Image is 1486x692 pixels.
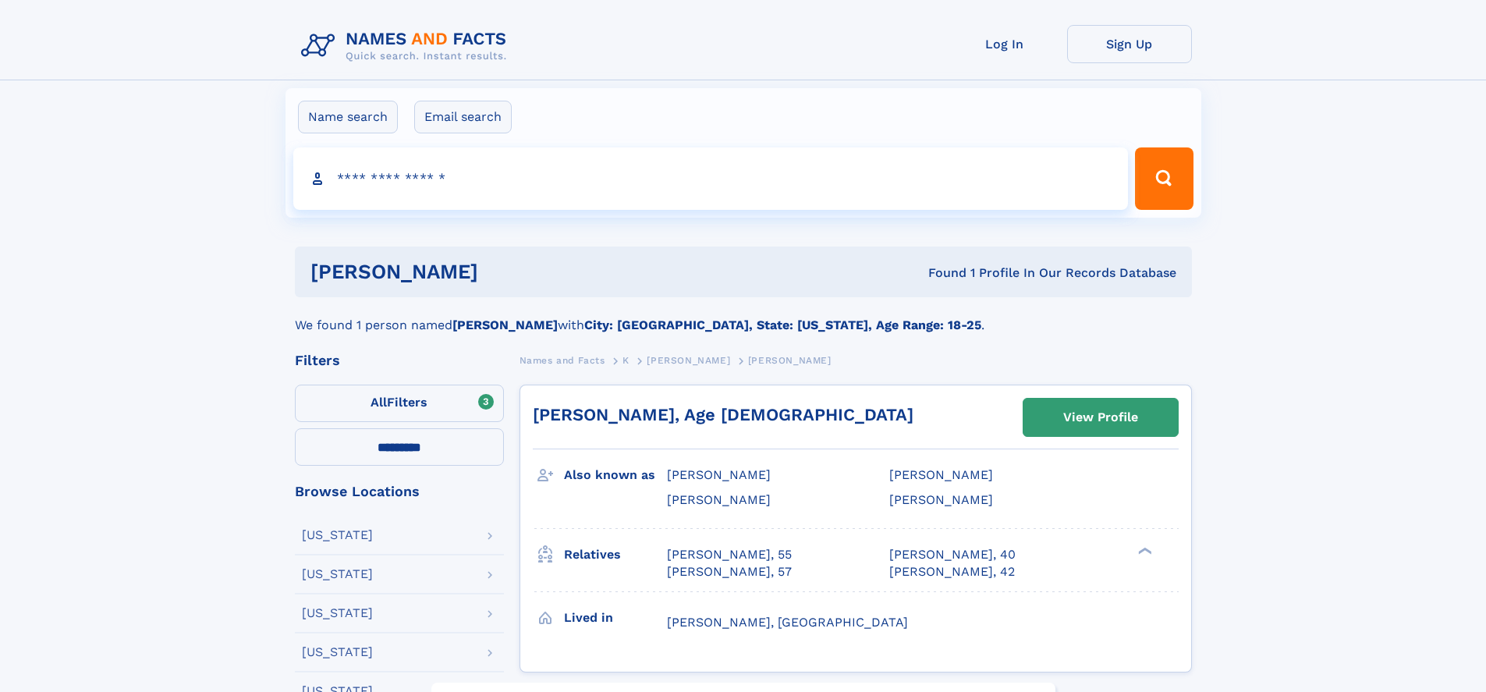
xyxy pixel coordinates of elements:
[295,25,520,67] img: Logo Names and Facts
[889,467,993,482] span: [PERSON_NAME]
[667,563,792,580] a: [PERSON_NAME], 57
[1067,25,1192,63] a: Sign Up
[302,646,373,658] div: [US_STATE]
[310,262,704,282] h1: [PERSON_NAME]
[584,318,981,332] b: City: [GEOGRAPHIC_DATA], State: [US_STATE], Age Range: 18-25
[302,607,373,619] div: [US_STATE]
[452,318,558,332] b: [PERSON_NAME]
[295,385,504,422] label: Filters
[1135,147,1193,210] button: Search Button
[414,101,512,133] label: Email search
[302,568,373,580] div: [US_STATE]
[1134,545,1153,555] div: ❯
[647,350,730,370] a: [PERSON_NAME]
[622,355,630,366] span: K
[564,462,667,488] h3: Also known as
[667,615,908,630] span: [PERSON_NAME], [GEOGRAPHIC_DATA]
[748,355,832,366] span: [PERSON_NAME]
[298,101,398,133] label: Name search
[302,529,373,541] div: [US_STATE]
[371,395,387,410] span: All
[564,541,667,568] h3: Relatives
[889,492,993,507] span: [PERSON_NAME]
[622,350,630,370] a: K
[667,467,771,482] span: [PERSON_NAME]
[667,546,792,563] a: [PERSON_NAME], 55
[533,405,913,424] a: [PERSON_NAME], Age [DEMOGRAPHIC_DATA]
[703,264,1176,282] div: Found 1 Profile In Our Records Database
[647,355,730,366] span: [PERSON_NAME]
[889,563,1015,580] a: [PERSON_NAME], 42
[520,350,605,370] a: Names and Facts
[667,492,771,507] span: [PERSON_NAME]
[564,605,667,631] h3: Lived in
[1023,399,1178,436] a: View Profile
[295,353,504,367] div: Filters
[293,147,1129,210] input: search input
[942,25,1067,63] a: Log In
[889,546,1016,563] a: [PERSON_NAME], 40
[295,297,1192,335] div: We found 1 person named with .
[1063,399,1138,435] div: View Profile
[295,484,504,499] div: Browse Locations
